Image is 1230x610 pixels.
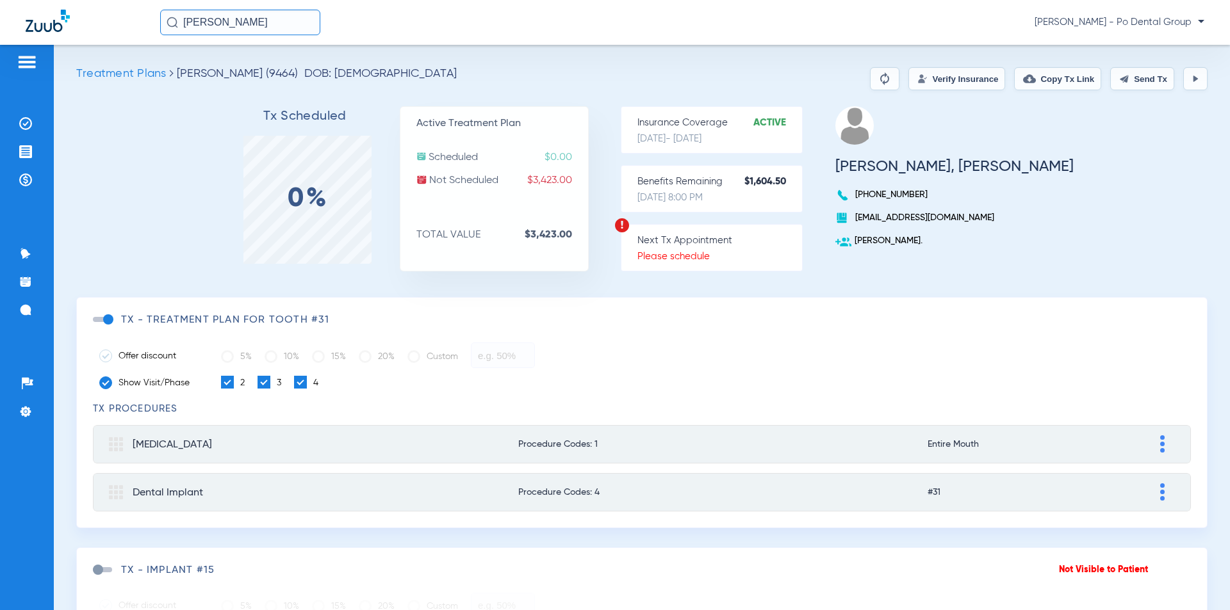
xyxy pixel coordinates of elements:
label: Custom [407,344,458,369]
span: Dental Implant [133,488,203,498]
label: 15% [312,344,346,369]
input: e.g. 50% [471,342,535,368]
img: Zuub Logo [26,10,70,32]
h3: Tx Scheduled [211,110,400,123]
img: play.svg [1190,74,1201,84]
span: Treatment Plans [76,68,166,79]
iframe: Chat Widget [1166,549,1230,610]
span: [MEDICAL_DATA] [133,440,212,450]
label: Offer discount [99,349,202,362]
label: 5% [221,344,252,369]
h3: [PERSON_NAME], [PERSON_NAME] [835,160,1074,173]
img: Reparse [877,71,892,86]
img: group-dot-blue.svg [1160,435,1165,453]
span: [PERSON_NAME] (9464) [177,68,298,79]
span: #31 [928,488,1064,497]
strong: $3,423.00 [525,229,588,241]
mat-expansion-panel-header: Dental ImplantProcedure Codes: 4#31 [93,473,1191,511]
p: Benefits Remaining [637,175,802,188]
label: Show Visit/Phase [99,376,202,389]
img: scheduled.svg [416,151,427,161]
img: group.svg [109,485,123,499]
input: Search for patients [160,10,320,35]
p: Not Scheduled [416,174,588,187]
img: add-user.svg [835,234,851,250]
label: 0% [288,193,328,205]
p: [DATE] 8:00 PM [637,191,802,204]
label: 4 [294,376,318,390]
img: not-scheduled.svg [416,174,427,185]
span: $3,423.00 [527,174,588,187]
p: [PHONE_NUMBER] [835,188,1074,201]
img: link-copy.png [1023,72,1036,85]
img: group-dot-blue.svg [1160,483,1165,501]
img: voice-call-b.svg [835,188,852,202]
p: TOTAL VALUE [416,229,588,241]
p: Please schedule [637,250,802,263]
p: Active Treatment Plan [416,117,588,130]
p: Not Visible to Patient [1059,563,1148,576]
span: $0.00 [545,151,588,164]
p: [PERSON_NAME]. [835,234,1074,247]
p: Insurance Coverage [637,116,802,129]
label: 10% [265,344,299,369]
span: Entire Mouth [928,440,1064,449]
label: 20% [359,344,395,369]
strong: $1,604.50 [744,175,802,188]
mat-expansion-panel-header: [MEDICAL_DATA]Procedure Codes: 1Entire Mouth [93,425,1191,463]
h3: TX - Implant #15 [121,564,215,577]
h3: TX - Treatment Plan for Tooth #31 [121,314,330,326]
img: warning.svg [614,218,630,233]
button: Verify Insurance [908,67,1005,90]
img: Search Icon [167,17,178,28]
p: Scheduled [416,151,588,164]
span: Procedure Codes: 4 [518,488,837,497]
span: Procedure Codes: 1 [518,440,837,449]
img: send.svg [1119,74,1129,84]
img: profile.png [835,106,874,145]
label: 3 [258,376,281,390]
button: Send Tx [1110,67,1174,90]
span: [PERSON_NAME] - Po Dental Group [1035,16,1204,29]
p: [EMAIL_ADDRESS][DOMAIN_NAME] [835,211,1074,224]
button: Copy Tx Link [1014,67,1101,90]
img: hamburger-icon [17,54,37,70]
strong: Active [753,116,802,129]
label: 2 [221,376,245,390]
p: [DATE] - [DATE] [637,132,802,145]
span: DOB: [DEMOGRAPHIC_DATA] [304,67,457,80]
h3: TX Procedures [93,403,1191,415]
p: Next Tx Appointment [637,234,802,247]
img: Verify Insurance [917,74,928,84]
img: group.svg [109,437,123,451]
img: book.svg [835,211,848,224]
